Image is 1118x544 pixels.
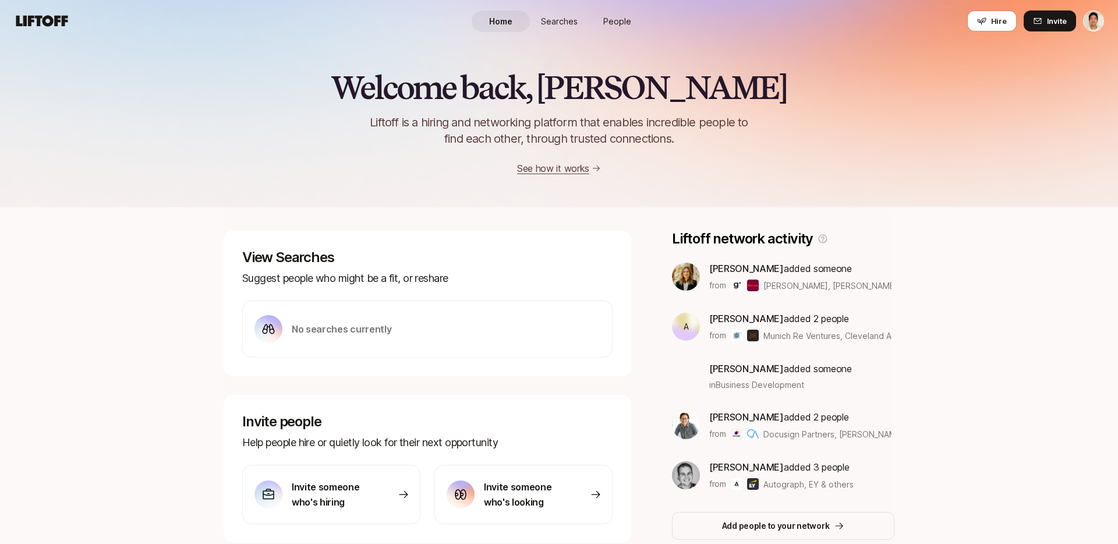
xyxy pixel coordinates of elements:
span: [PERSON_NAME] [709,411,784,423]
img: CLARA Analytics [747,428,759,440]
p: Invite people [242,414,613,430]
p: added 2 people [709,311,891,326]
h2: Welcome back, [PERSON_NAME] [331,70,787,105]
span: Home [489,15,512,27]
p: from [709,427,726,441]
img: 311bb37e_50f9_4bd4_adc2_e86b878d3342.jfif [672,461,700,489]
span: [PERSON_NAME] [709,461,784,473]
p: Liftoff is a hiring and networking platform that enables incredible people to find each other, th... [351,114,767,147]
span: Autograph, EY & others [763,478,854,490]
span: [PERSON_NAME] [709,263,784,274]
span: in Business Development [709,379,804,391]
p: View Searches [242,249,613,266]
p: added 3 people [709,460,854,475]
a: People [588,10,646,32]
img: Munich Re Ventures [731,330,742,341]
span: Docusign Partners, [PERSON_NAME] & others [763,429,939,439]
p: added someone [709,261,891,276]
img: Autograph [731,478,742,490]
a: See how it works [517,163,589,174]
span: [PERSON_NAME] [709,313,784,324]
button: Hire [967,10,1017,31]
p: added 2 people [709,409,891,425]
button: Add people to your network [672,512,894,540]
p: added someone [709,361,852,376]
img: Cleveland Avenue [747,330,759,341]
p: Invite someone who's looking [484,479,565,510]
img: d8171d0d_cd14_41e6_887c_717ee5808693.jpg [672,411,700,439]
p: from [709,328,726,342]
a: Searches [530,10,588,32]
p: Help people hire or quietly look for their next opportunity [242,435,613,451]
p: from [709,477,726,491]
img: Gladskin [731,280,742,291]
span: [PERSON_NAME], [PERSON_NAME] & others [763,280,891,292]
a: Home [472,10,530,32]
p: Liftoff network activity [672,231,813,247]
span: Munich Re Ventures, Cleveland Avenue & others [763,331,950,341]
span: People [603,15,631,27]
img: Rowan [747,280,759,291]
button: Jeremy Chen [1083,10,1104,31]
span: [PERSON_NAME] [709,363,784,375]
p: Invite someone who's hiring [292,479,373,510]
p: Add people to your network [722,519,830,533]
span: Invite [1047,15,1067,27]
p: Suggest people who might be a fit, or reshare [242,270,613,287]
img: EY [747,478,759,490]
img: Jeremy Chen [1084,11,1103,31]
p: No searches currently [292,322,391,337]
p: A [684,320,689,334]
span: Hire [991,15,1007,27]
p: from [709,278,726,292]
img: add89ea6_fb14_440a_9630_c54da93ccdde.jpg [672,263,700,291]
span: Searches [541,15,578,27]
img: Docusign Partners [731,428,742,440]
button: Invite [1024,10,1076,31]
